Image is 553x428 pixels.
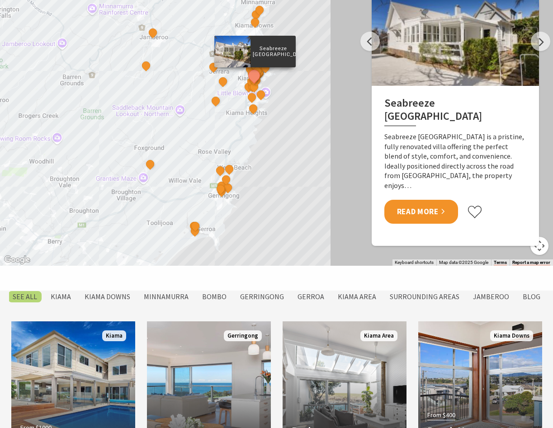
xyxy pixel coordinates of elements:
button: See detail about Saddleback Grove [209,95,221,107]
button: See detail about Casa Mar Azul [249,16,260,28]
button: See detail about Cicada Luxury Camping [208,61,219,73]
button: See detail about Bask at Loves Bay [247,103,259,115]
button: See detail about Bikini Surf Beach Kiama [248,74,260,85]
label: Minnamurra [139,291,193,302]
span: Map data ©2025 Google [439,260,488,265]
button: See detail about EagleView Park [144,158,156,170]
p: Seabreeze [GEOGRAPHIC_DATA] [251,44,296,59]
label: Gerringong [236,291,288,302]
button: See detail about Jamberoo Valley Farm Cottages [140,60,152,72]
a: Read More [384,200,458,224]
span: From $400 [427,410,455,420]
button: Next [531,32,550,51]
label: Surrounding Areas [385,291,464,302]
h2: Seabreeze [GEOGRAPHIC_DATA] [384,97,526,126]
button: Keyboard shortcuts [395,259,434,266]
p: Seabreeze [GEOGRAPHIC_DATA] is a pristine, fully renovated villa offering the perfect blend of st... [384,132,526,191]
span: Gerringong [224,330,262,342]
button: See detail about Kiama Harbour Cabins [260,61,271,73]
button: See detail about Kendalls Beach Holiday Park [248,81,260,93]
button: See detail about Jamberoo Pub and Saleyard Motel [147,27,159,38]
button: See detail about Amaroo Kiama [255,89,267,100]
span: Kiama Downs [490,330,533,342]
a: Report a map error [512,260,550,265]
button: See detail about BIG4 Easts Beach Holiday Park [246,92,258,103]
button: See detail about Coast and Country Holidays [215,183,227,195]
button: See detail about Seabreeze Luxury Beach House [246,67,262,84]
button: Map camera controls [530,237,548,255]
button: See detail about Park Ridge Retreat [216,185,227,197]
button: See detail about Mercure Gerringong Resort [214,165,226,177]
button: See detail about Sundara Beach House [223,163,235,175]
button: Click to favourite Seabreeze Luxury Beach House [467,205,482,219]
a: Terms (opens in new tab) [494,260,507,265]
button: See detail about Werri Beach Holiday Park [220,174,232,186]
a: Open this area in Google Maps (opens a new window) [2,254,32,266]
span: Kiama [102,330,126,342]
img: Google [2,254,32,266]
span: Kiama Area [360,330,397,342]
label: Kiama Area [333,291,381,302]
label: Gerroa [293,291,329,302]
button: See detail about Greyleigh Kiama [217,76,229,88]
label: Jamberoo [468,291,514,302]
label: Bombo [198,291,231,302]
label: Kiama [46,291,76,302]
label: Kiama Downs [80,291,135,302]
button: See detail about Discovery Parks - Gerroa [189,220,201,232]
label: Blog [518,291,545,302]
button: See detail about Seven Mile Beach Holiday Park [189,225,201,237]
label: SEE All [8,291,42,302]
button: Previous [360,32,380,51]
button: See detail about Beach House on Johnson [254,5,265,16]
